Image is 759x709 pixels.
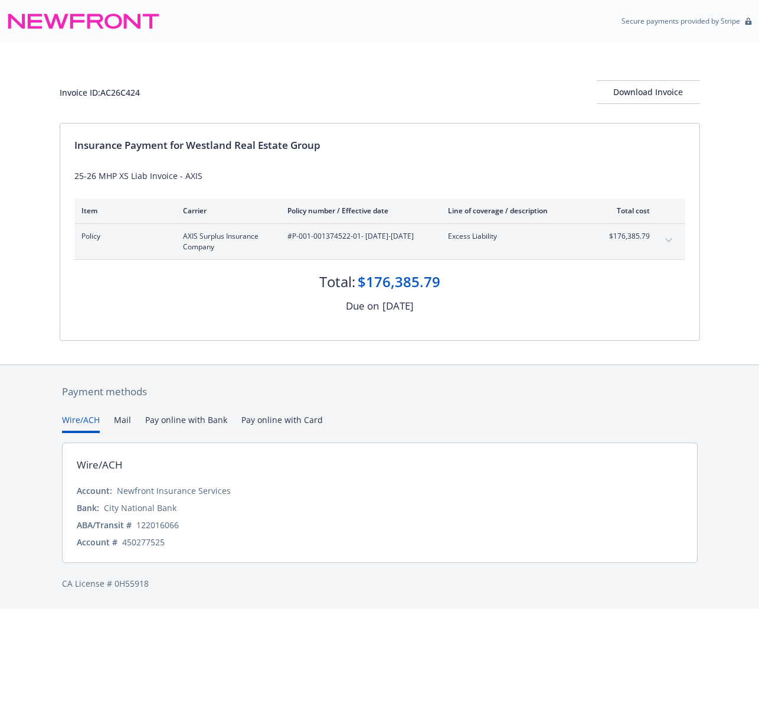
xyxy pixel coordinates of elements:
div: CA License # 0H55918 [62,577,698,590]
div: City National Bank [104,502,176,514]
span: Policy [81,231,164,242]
span: AXIS Surplus Insurance Company [183,231,269,252]
div: ABA/Transit # [77,519,132,531]
button: Download Invoice [597,80,700,104]
div: Wire/ACH [77,457,123,473]
span: Excess Liability [448,231,587,242]
p: Secure payments provided by Stripe [621,16,740,26]
div: Insurance Payment for Westland Real Estate Group [74,138,685,153]
div: PolicyAXIS Surplus Insurance Company#P-001-001374522-01- [DATE]-[DATE]Excess Liability$176,385.79... [74,224,685,259]
div: Line of coverage / description [448,206,587,216]
button: expand content [659,231,678,250]
div: Account: [77,484,112,497]
span: #P-001-001374522-01 - [DATE]-[DATE] [287,231,429,242]
div: Payment methods [62,384,698,399]
div: Total: [319,272,355,292]
div: Invoice ID: AC26C424 [60,86,140,99]
div: Policy number / Effective date [287,206,429,216]
div: 450277525 [122,536,165,548]
span: $176,385.79 [606,231,650,242]
div: Download Invoice [597,81,700,103]
button: Pay online with Bank [145,414,227,433]
button: Wire/ACH [62,414,100,433]
div: $176,385.79 [358,272,440,292]
div: 122016066 [136,519,179,531]
div: [DATE] [382,298,414,314]
div: Total cost [606,206,650,216]
div: Newfront Insurance Services [117,484,231,497]
div: Due on [346,298,379,314]
div: Item [81,206,164,216]
button: Pay online with Card [241,414,323,433]
div: Carrier [183,206,269,216]
div: Account # [77,536,117,548]
button: Mail [114,414,131,433]
div: 25-26 MHP XS Liab Invoice - AXIS [74,170,685,182]
div: Bank: [77,502,99,514]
